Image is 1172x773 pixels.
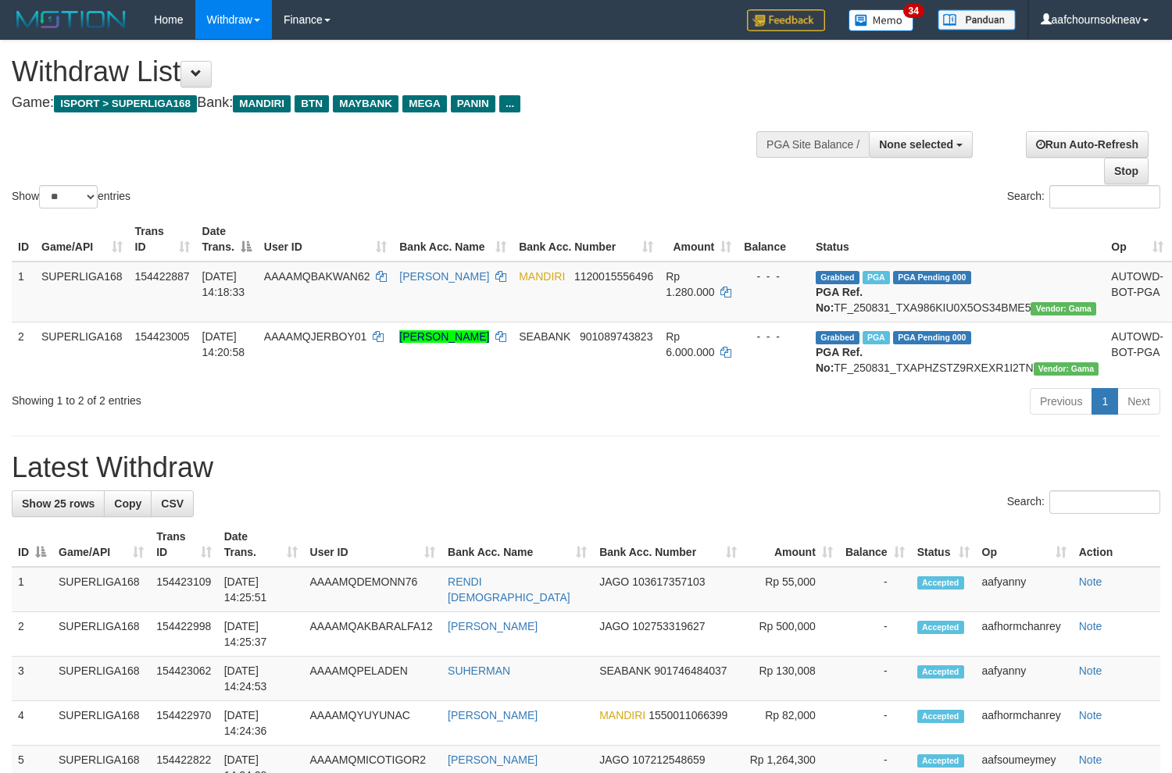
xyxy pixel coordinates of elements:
[574,270,653,283] span: Copy 1120015556496 to clipboard
[513,217,659,262] th: Bank Acc. Number: activate to sort column ascending
[12,522,52,567] th: ID: activate to sort column descending
[911,522,976,567] th: Status: activate to sort column ascending
[849,9,914,31] img: Button%20Memo.svg
[938,9,1016,30] img: panduan.png
[448,664,510,677] a: SUHERMAN
[448,709,538,721] a: [PERSON_NAME]
[839,522,911,567] th: Balance: activate to sort column ascending
[196,217,258,262] th: Date Trans.: activate to sort column descending
[743,701,839,746] td: Rp 82,000
[599,664,651,677] span: SEABANK
[448,620,538,632] a: [PERSON_NAME]
[448,753,538,766] a: [PERSON_NAME]
[903,4,924,18] span: 34
[35,217,129,262] th: Game/API: activate to sort column ascending
[218,567,304,612] td: [DATE] 14:25:51
[135,330,190,343] span: 154423005
[12,262,35,322] td: 1
[304,612,442,657] td: AAAAMQAKBARALFA12
[12,56,766,87] h1: Withdraw List
[1079,664,1102,677] a: Note
[12,95,766,111] h4: Game: Bank:
[12,217,35,262] th: ID
[264,330,367,343] span: AAAAMQJERBOY01
[869,131,973,158] button: None selected
[52,657,150,701] td: SUPERLIGA168
[593,522,743,567] th: Bank Acc. Number: activate to sort column ascending
[304,522,442,567] th: User ID: activate to sort column ascending
[499,95,520,112] span: ...
[580,330,652,343] span: Copy 901089743823 to clipboard
[917,576,964,590] span: Accepted
[12,701,52,746] td: 4
[35,262,129,322] td: SUPERLIGA168
[744,329,803,344] div: - - -
[666,330,714,358] span: Rp 6.000.000
[976,701,1073,746] td: aafhormchanrey
[1105,322,1170,382] td: AUTOWD-BOT-PGA
[12,8,130,31] img: MOTION_logo.png
[839,612,911,657] td: -
[150,612,218,657] td: 154422998
[1092,388,1118,415] a: 1
[1105,262,1170,322] td: AUTOWD-BOT-PGA
[879,138,953,151] span: None selected
[104,490,152,517] a: Copy
[632,620,705,632] span: Copy 102753319627 to clipboard
[816,346,863,374] b: PGA Ref. No:
[816,271,859,284] span: Grabbed
[1049,185,1160,208] input: Search:
[393,217,513,262] th: Bank Acc. Name: activate to sort column ascending
[448,575,570,604] a: RENDI [DEMOGRAPHIC_DATA]
[150,701,218,746] td: 154422970
[743,657,839,701] td: Rp 130,008
[12,567,52,612] td: 1
[863,331,890,344] span: Marked by aafsengchandara
[649,709,727,721] span: Copy 1550011066399 to clipboard
[129,217,196,262] th: Trans ID: activate to sort column ascending
[150,657,218,701] td: 154423062
[12,452,1160,483] h1: Latest Withdraw
[12,657,52,701] td: 3
[304,657,442,701] td: AAAAMQPELADEN
[333,95,398,112] span: MAYBANK
[519,330,570,343] span: SEABANK
[917,665,964,679] span: Accepted
[202,270,245,298] span: [DATE] 14:18:33
[218,612,304,657] td: [DATE] 14:25:37
[12,490,105,517] a: Show 25 rows
[809,217,1105,262] th: Status
[1073,522,1160,567] th: Action
[264,270,370,283] span: AAAAMQBAKWAN62
[1079,620,1102,632] a: Note
[809,322,1105,382] td: TF_250831_TXAPHZSTZ9RXEXR1I2TN
[599,620,629,632] span: JAGO
[1079,575,1102,588] a: Note
[666,270,714,298] span: Rp 1.280.000
[599,753,629,766] span: JAGO
[35,322,129,382] td: SUPERLIGA168
[295,95,329,112] span: BTN
[599,709,645,721] span: MANDIRI
[52,701,150,746] td: SUPERLIGA168
[863,271,890,284] span: Marked by aafsoumeymey
[839,657,911,701] td: -
[1105,217,1170,262] th: Op: activate to sort column ascending
[738,217,809,262] th: Balance
[304,567,442,612] td: AAAAMQDEMONN76
[1030,388,1092,415] a: Previous
[52,612,150,657] td: SUPERLIGA168
[743,522,839,567] th: Amount: activate to sort column ascending
[1026,131,1149,158] a: Run Auto-Refresh
[1031,302,1096,315] span: Vendor URL: https://trx31.1velocity.biz
[52,522,150,567] th: Game/API: activate to sort column ascending
[743,567,839,612] td: Rp 55,000
[54,95,197,112] span: ISPORT > SUPERLIGA168
[304,701,442,746] td: AAAAMQYUYUNAC
[1007,490,1160,514] label: Search:
[1104,158,1149,184] a: Stop
[12,612,52,657] td: 2
[632,753,705,766] span: Copy 107212548659 to clipboard
[976,612,1073,657] td: aafhormchanrey
[39,185,98,208] select: Showentries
